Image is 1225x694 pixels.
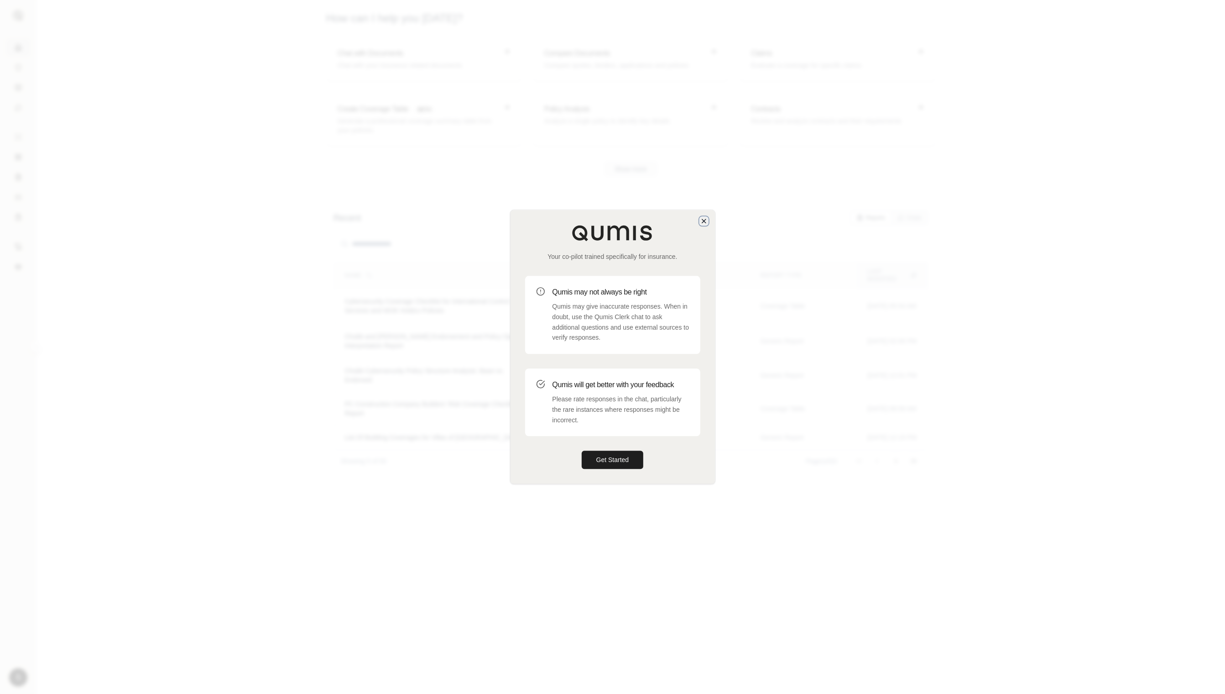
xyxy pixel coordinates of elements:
h3: Qumis may not always be right [553,287,689,298]
img: Qumis Logo [572,225,654,241]
h3: Qumis will get better with your feedback [553,379,689,390]
p: Please rate responses in the chat, particularly the rare instances where responses might be incor... [553,394,689,425]
p: Your co-pilot trained specifically for insurance. [525,252,700,261]
p: Qumis may give inaccurate responses. When in doubt, use the Qumis Clerk chat to ask additional qu... [553,301,689,343]
button: Get Started [582,451,644,469]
